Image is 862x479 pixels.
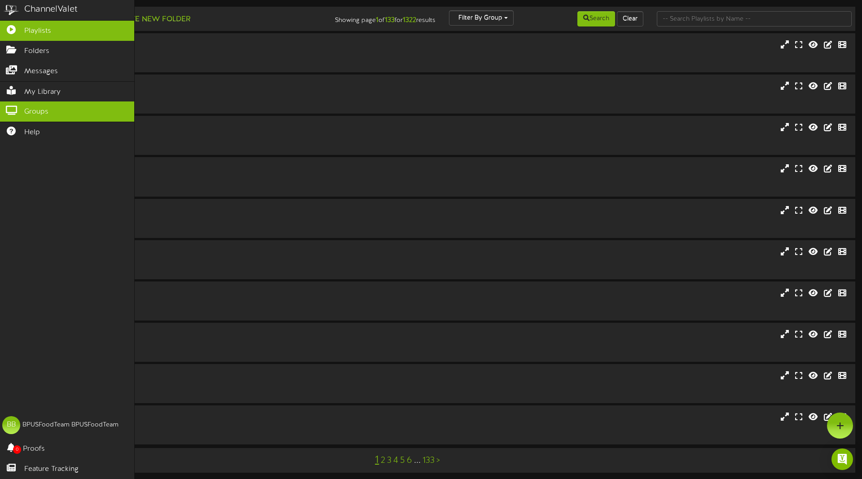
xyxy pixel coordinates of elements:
div: # 9878 [36,223,367,231]
span: Messages [24,66,58,77]
div: BB [2,416,20,434]
div: IDC PRO ( 12:5 ) [36,340,367,347]
a: 1 [375,454,379,466]
strong: 1322 [403,16,416,24]
div: 7193 unit 1 [36,123,367,133]
div: # 9988 [36,347,367,355]
div: [US_STATE] 42331 Unit 2 [36,412,367,422]
div: AMPM Corp RHS [36,330,367,340]
div: BPUSFoodTeam BPUSFoodTeam [22,421,119,430]
div: IDC PRO ( 12:5 ) [36,257,367,264]
a: > [436,456,440,466]
div: 7170 unit 1 [36,40,367,50]
div: # 16070 [36,58,367,66]
input: -- Search Playlists by Name -- [657,11,852,26]
span: Proofs [23,444,45,454]
div: # 10157 [36,389,367,396]
div: Open Intercom Messenger [831,448,853,470]
button: Clear [617,11,643,26]
a: ... [414,456,421,466]
span: Help [24,127,40,138]
div: Allerton unit 1 [36,206,367,216]
a: 6 [407,456,412,466]
button: Search [577,11,615,26]
span: My Library [24,87,61,97]
div: IDC PRO ( 12:5 ) [36,381,367,389]
div: IDC PRO ( 12:5 ) [36,215,367,223]
div: # 15949 [36,182,367,189]
div: # 15408 [36,265,367,272]
span: Groups [24,107,48,117]
div: # 16071 [36,99,367,107]
span: Feature Tracking [24,464,79,475]
div: IDC PRO ( 12:5 ) [36,299,367,306]
button: Filter By Group [449,10,514,26]
div: [US_STATE] 42331 Unit 1 [36,371,367,381]
div: 7193 unit 2 [36,164,367,174]
span: Folders [24,46,49,57]
button: Create New Folder [104,14,193,25]
div: IDC PRO ( 12:5 ) [36,174,367,182]
div: # 15948 [36,141,367,148]
a: 3 [387,456,391,466]
div: ChannelValet [24,3,78,16]
div: 7170 unit 2 [36,81,367,92]
div: AMPM Corp LHS [36,288,367,299]
strong: 133 [385,16,395,24]
span: 0 [13,445,21,454]
a: 133 [422,456,435,466]
div: # 9989 [36,306,367,314]
div: IDC PRO ( 12:5 ) [36,92,367,99]
div: IDC PRO ( 12:5 ) [36,133,367,141]
a: 2 [381,456,385,466]
strong: 1 [376,16,378,24]
span: Playlists [24,26,51,36]
a: 5 [400,456,405,466]
div: Showing page of for results [303,10,442,26]
div: IDC PRO ( 12:5 ) [36,50,367,58]
div: # 10131 [36,430,367,438]
a: 4 [393,456,398,466]
div: IDC PRO ( 12:5 ) [36,422,367,430]
div: ampm 42092 Unit 1 [36,247,367,257]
